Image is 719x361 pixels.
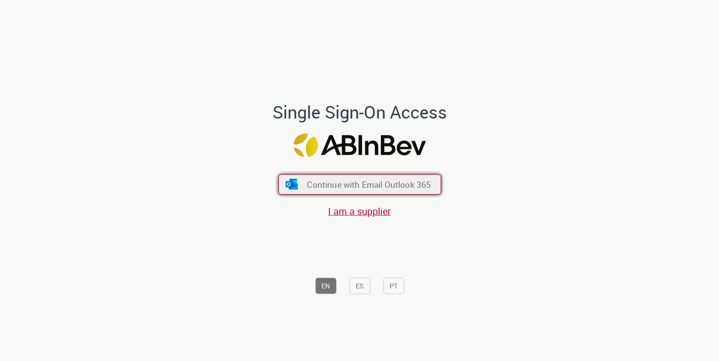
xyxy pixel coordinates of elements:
img: Logo ABInBev [293,133,426,157]
img: ícone Azure/Microsoft 360 [285,179,299,189]
button: EN [315,277,336,294]
button: ícone Azure/Microsoft 360 Continue with Email Outlook 365 [278,174,441,195]
button: PT [383,277,404,294]
h1: Single Sign-On Access [226,103,494,122]
a: I am a supplier [328,204,391,217]
span: Continue with Email Outlook 365 [307,179,431,190]
button: ES [349,277,370,294]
